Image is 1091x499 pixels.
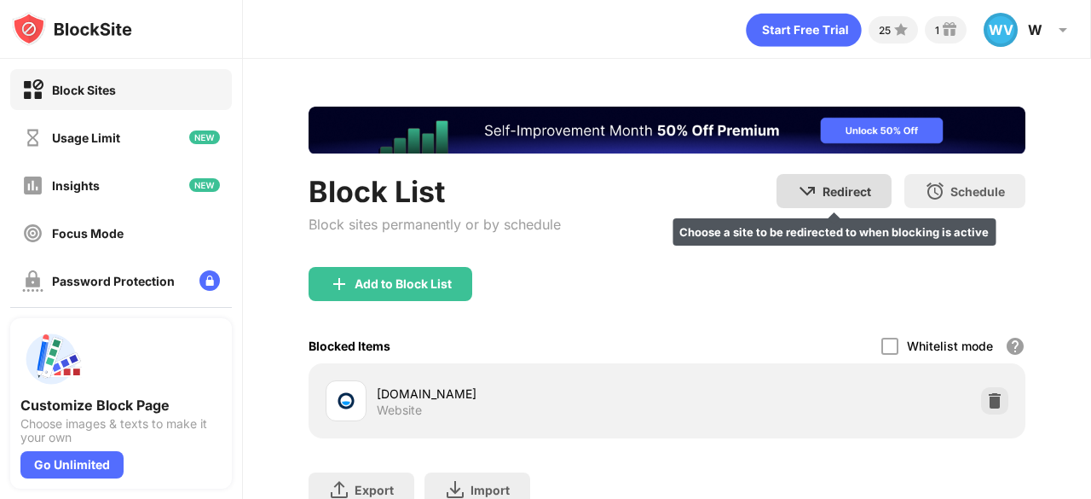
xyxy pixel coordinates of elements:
div: animation [746,13,862,47]
div: Import [470,483,510,497]
div: Focus Mode [52,226,124,241]
div: Whitelist mode [907,339,993,353]
img: new-icon.svg [189,178,220,192]
div: [DOMAIN_NAME] [377,385,667,403]
img: points-small.svg [891,20,911,40]
div: Go Unlimited [20,451,124,479]
div: Add to Block List [355,277,452,291]
img: reward-small.svg [939,20,960,40]
img: push-custom-page.svg [20,328,82,390]
div: Export [355,483,394,497]
div: Block sites permanently or by schedule [309,216,561,233]
div: Customize Block Page [20,397,222,414]
div: Website [377,403,422,418]
div: Block List [309,174,561,209]
div: WV [984,13,1018,47]
div: 25 [879,24,891,37]
img: focus-off.svg [22,223,43,244]
div: Choose images & texts to make it your own [20,417,222,444]
img: logo-blocksite.svg [12,12,132,46]
div: W [1028,21,1042,38]
img: new-icon.svg [189,131,220,144]
img: lock-menu.svg [199,270,220,291]
div: Choose a site to be redirected to when blocking is active [672,218,996,246]
div: Password Protection [52,274,175,288]
img: time-usage-off.svg [22,127,43,148]
iframe: Banner [309,107,1025,154]
div: 1 [935,24,939,37]
img: favicons [336,391,356,411]
div: Blocked Items [309,339,390,353]
img: block-on.svg [22,79,43,101]
div: Insights [52,178,100,193]
div: Redirect [823,184,871,199]
img: insights-off.svg [22,175,43,196]
div: Schedule [950,184,1005,199]
div: Block Sites [52,83,116,97]
div: Usage Limit [52,131,120,145]
img: password-protection-off.svg [22,270,43,292]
